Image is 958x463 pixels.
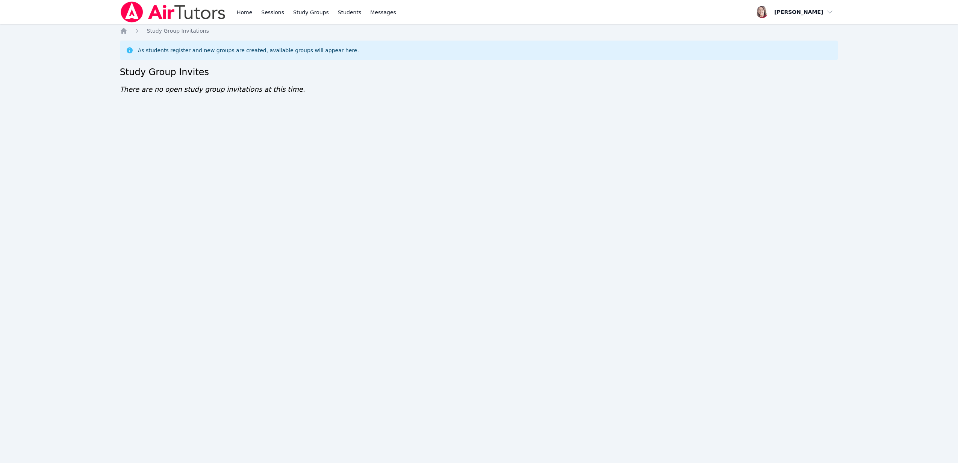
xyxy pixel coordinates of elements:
span: There are no open study group invitations at this time. [120,85,305,93]
span: Messages [370,9,396,16]
h2: Study Group Invites [120,66,838,78]
nav: Breadcrumb [120,27,838,35]
a: Study Group Invitations [147,27,209,35]
img: Air Tutors [120,2,226,23]
span: Study Group Invitations [147,28,209,34]
div: As students register and new groups are created, available groups will appear here. [138,47,359,54]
